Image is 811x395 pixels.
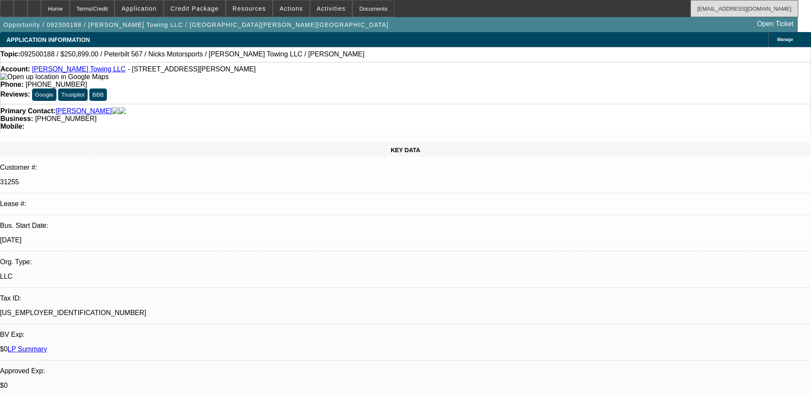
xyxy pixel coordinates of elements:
[777,37,793,42] span: Manage
[0,81,24,88] strong: Phone:
[128,65,256,73] span: - [STREET_ADDRESS][PERSON_NAME]
[310,0,352,17] button: Activities
[32,88,56,101] button: Google
[0,123,24,130] strong: Mobile:
[0,73,109,81] img: Open up location in Google Maps
[112,107,119,115] img: facebook-icon.png
[6,36,90,43] span: APPLICATION INFORMATION
[0,50,21,58] strong: Topic:
[391,147,420,153] span: KEY DATA
[317,5,346,12] span: Activities
[26,81,87,88] span: [PHONE_NUMBER]
[280,5,303,12] span: Actions
[89,88,107,101] button: BBB
[273,0,310,17] button: Actions
[164,0,225,17] button: Credit Package
[8,345,47,353] a: LP Summary
[3,21,389,28] span: Opportunity / 092500188 / [PERSON_NAME] Towing LLC / [GEOGRAPHIC_DATA][PERSON_NAME][GEOGRAPHIC_DATA]
[32,65,126,73] a: [PERSON_NAME] Towing LLC
[0,107,56,115] strong: Primary Contact:
[0,115,33,122] strong: Business:
[0,65,30,73] strong: Account:
[233,5,266,12] span: Resources
[119,107,126,115] img: linkedin-icon.png
[226,0,272,17] button: Resources
[35,115,97,122] span: [PHONE_NUMBER]
[21,50,365,58] span: 092500188 / $250,899.00 / Peterbilt 567 / Nicks Motorsports / [PERSON_NAME] Towing LLC / [PERSON_...
[0,91,30,98] strong: Reviews:
[121,5,156,12] span: Application
[0,73,109,80] a: View Google Maps
[56,107,112,115] a: [PERSON_NAME]
[754,17,797,31] a: Open Ticket
[171,5,219,12] span: Credit Package
[58,88,87,101] button: Trustpilot
[115,0,163,17] button: Application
